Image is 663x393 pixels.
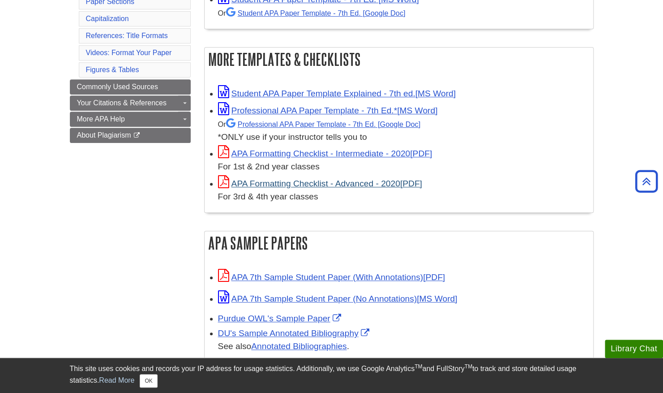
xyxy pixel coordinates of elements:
sup: TM [415,363,422,370]
div: This site uses cookies and records your IP address for usage statistics. Additionally, we use Goo... [70,363,594,388]
a: Link opens in new window [218,106,438,115]
button: Close [140,374,157,388]
span: About Plagiarism [77,131,131,139]
div: For 3rd & 4th year classes [218,190,589,203]
span: More APA Help [77,115,125,123]
a: Link opens in new window [218,314,343,323]
a: Student APA Paper Template - 7th Ed. [Google Doc] [226,9,406,17]
a: Link opens in new window [218,89,456,98]
a: References: Title Formats [86,32,168,39]
small: Or [218,120,420,128]
a: Figures & Tables [86,66,139,73]
span: Your Citations & References [77,99,167,107]
a: Link opens in new window [218,179,422,188]
a: Annotated Bibliographies [251,341,346,351]
a: About Plagiarism [70,128,191,143]
a: Your Citations & References [70,95,191,111]
a: Read More [99,376,134,384]
a: Link opens in new window [218,272,445,282]
a: Link opens in new window [218,328,372,338]
div: For 1st & 2nd year classes [218,160,589,173]
small: Or [218,9,406,17]
a: Professional APA Paper Template - 7th Ed. [226,120,420,128]
button: Library Chat [605,340,663,358]
div: See also . [218,340,589,353]
i: This link opens in a new window [133,133,141,138]
a: Link opens in new window [218,149,432,158]
h2: APA Sample Papers [205,231,593,255]
a: Link opens in new window [218,294,458,303]
span: Commonly Used Sources [77,83,158,91]
div: *ONLY use if your instructor tells you to [218,117,589,144]
sup: TM [465,363,472,370]
a: Capitalization [86,15,129,22]
a: Back to Top [632,175,661,187]
a: More APA Help [70,112,191,127]
a: Videos: Format Your Paper [86,49,172,56]
a: Commonly Used Sources [70,79,191,95]
h2: More Templates & Checklists [205,48,593,71]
